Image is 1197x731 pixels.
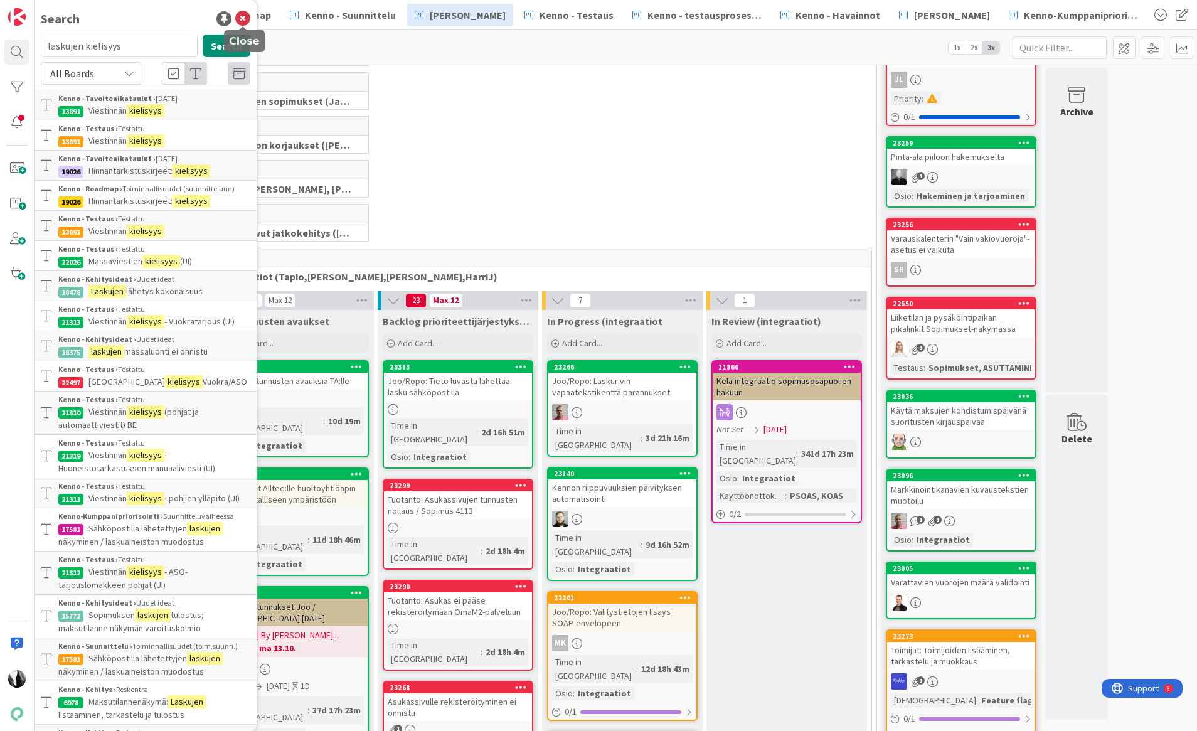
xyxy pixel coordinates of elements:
a: [PERSON_NAME] [407,4,513,26]
div: 13891 [58,106,83,117]
div: Tuotanto: Asukas ei pääse rekisteröitymään OmaM2-palveluun [384,592,532,620]
a: 23266Joo/Ropo: Laskurivin vapaatekstikenttä parannuksetHJTime in [GEOGRAPHIC_DATA]:3d 21h 16m [547,360,698,457]
a: Kenno-Kumppanipriorisointi ›Suunnitteluvaiheessa17581Sähköpostilla lähetettyjenlaskujennäkyminen ... [35,508,257,551]
div: 23096Markkinointikanavien kuvaustekstien muotoilu [887,470,1035,509]
div: 23259Pinta-ala piiloon hakemukselta [887,137,1035,165]
b: Kenno - Suunnittelu › [58,641,132,651]
div: 21310 [58,407,83,419]
a: Kenno - Suunnittelu ›Toiminnallisuudet (toim.suunn.)17581Sähköpostilla lähetettyjenlaskujennäkymi... [35,638,257,681]
div: Integraatiot [410,450,470,464]
div: 11860 [718,363,861,371]
a: Kenno - Suunnittelu [282,4,403,26]
b: Kenno - Testaus › [58,244,118,253]
a: 23005Varattavien vuorojen määrä validointiVP [886,562,1036,619]
div: Integraatiot [739,471,799,485]
div: 11860 [713,361,861,373]
div: 23005 [893,564,1035,573]
div: 23313 [390,363,532,371]
div: Time in [GEOGRAPHIC_DATA] [552,424,641,452]
div: Uudet ideat [58,334,250,345]
div: Osio [388,450,408,464]
div: 23104 [220,469,368,480]
img: SH [552,511,568,527]
div: 15773 [58,611,83,622]
mark: kielisyys [173,195,210,208]
div: TT [220,661,368,677]
div: 21319 [58,451,83,462]
mark: kielisyys [127,565,164,579]
div: 21313 [58,317,83,328]
input: Quick Filter... [1013,36,1107,59]
span: - pohjien ylläpito (UI) [164,493,240,504]
img: HJ [552,404,568,420]
mark: kielisyys [165,375,203,388]
div: 23140Kennon riippuvuuksien päivityksen automatisointi [548,468,696,507]
div: 22201Joo/Ropo: Välitystietojen lisäys SOAP-envelopeen [548,592,696,631]
a: Kenno-Kumppanipriorisointi [1001,4,1146,26]
button: Search [203,35,250,57]
a: 23290Tuotanto: Asukas ei pääse rekisteröitymään OmaM2-palveluunTime in [GEOGRAPHIC_DATA]:2d 18h 4m [383,580,533,671]
div: 23140 [548,468,696,479]
div: Joo/Ropo: Tieto luvasta lähettää lasku sähköpostilla [384,373,532,400]
span: : [481,645,482,659]
div: 0/1 [887,109,1035,125]
div: MV [887,169,1035,185]
a: Kenno - Testaus ›Testattu21319Viestinnänkielisyys- Huoneistotarkastuksen manuaaliviesti (UI) [35,435,257,478]
span: lähetys kokonaisuus [126,285,203,297]
mark: laskujen [135,609,171,622]
div: Testattu [58,481,250,492]
div: 9d 16h 52m [642,538,693,552]
div: Joo/Ropo: Laskurivin vapaatekstikenttä parannukset [548,373,696,400]
div: Testattu [58,394,250,405]
div: 23299 [384,480,532,491]
div: MK [548,635,696,651]
div: Käyttöönottokriittisyys [716,489,785,503]
div: Pinta-ala piiloon hakemukselta [887,149,1035,165]
div: 23313Joo/Ropo: Tieto luvasta lähettää lasku sähköpostilla [384,361,532,400]
div: 23273 [893,632,1035,641]
div: 23096 [893,471,1035,480]
div: 22545 [225,589,368,597]
b: Kenno-Kumppanipriorisointi › [58,511,163,521]
div: 21312 [58,567,83,579]
a: Kenno - Havainnot [773,4,888,26]
span: Support [26,2,57,17]
span: : [641,538,642,552]
b: Kenno - Kehitysideat › [58,334,136,344]
div: 23266 [548,361,696,373]
img: HJ [891,513,907,529]
span: 0 / 2 [729,508,741,521]
div: Sopimukset, ASUTTAMINEN [925,361,1043,375]
div: Toiminnallisuudet (suunnitteluun) [58,183,250,195]
div: Osio [552,562,573,576]
span: 1 [917,344,925,352]
span: Sähköpostilla lähetettyjen [88,523,187,534]
div: [DATE] [58,93,250,104]
mark: kielisyys [173,164,210,178]
span: Viestinnän [88,105,127,116]
span: : [408,450,410,464]
span: 1 [934,516,942,524]
mark: laskujen [88,345,124,358]
a: Kenno - Tavoiteaikataulut ›[DATE]13891Viestinnänkielisyys [35,90,257,120]
div: SR [887,262,1035,278]
div: Toiminnallisuudet (toim.suunn.) [58,641,250,652]
div: 22650Liiketilan ja pysäköintipaikan pikalinkit Sopimukset-näkymässä [887,298,1035,337]
div: Integraatiot [575,562,634,576]
mark: Laskujen [88,285,126,298]
b: Kenno - Testaus › [58,214,118,223]
mark: kielisyys [127,104,164,117]
div: SR [891,262,907,278]
b: Kenno - Tavoiteaikataulut › [58,93,156,103]
b: Kenno - Kehitysideat › [58,598,136,607]
a: Kenno - Testaus ›Testattu21311Viestinnänkielisyys- pohjien ylläpito (UI) [35,478,257,508]
mark: kielisyys [127,315,164,328]
div: Uudet ideat [58,274,250,285]
div: Tuotantotunnukset Joo / [GEOGRAPHIC_DATA] [DATE] [220,599,368,626]
div: 22545Tuotantotunnukset Joo / [GEOGRAPHIC_DATA] [DATE] [220,587,368,626]
div: 23036 [893,392,1035,401]
div: 23290 [390,582,532,591]
a: 23140Kennon riippuvuuksien päivityksen automatisointiSHTime in [GEOGRAPHIC_DATA]:9d 16h 52mOsio:I... [547,467,698,581]
span: Add Card... [726,338,767,349]
div: 11d 18h 46m [309,533,364,547]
